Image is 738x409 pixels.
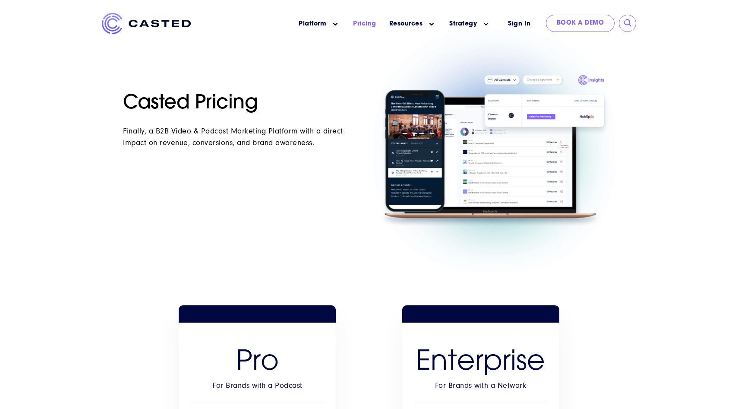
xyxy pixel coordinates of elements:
[123,125,344,149] div: Finally, a B2B Video & Podcast Marketing Platform with a direct impact on revenue, conversions, a...
[415,380,546,391] div: For Brands with a Network
[389,19,423,29] a: Resources
[624,19,632,28] input: Submit
[102,13,191,34] img: Casted_Logo_Horizontal_FullColor_PUR_BLUE
[415,346,546,380] h2: Enterprise
[353,19,376,29] a: Pricing
[204,13,497,35] nav: Main menu
[374,71,615,231] img: prod_chot
[497,15,542,33] a: Sign In
[192,380,323,391] div: For Brands with a Podcast
[192,346,323,380] h3: Pro
[449,19,477,29] a: Strategy
[299,19,326,29] a: Platform
[123,92,364,115] h1: Casted Pricing
[546,15,615,32] a: Book a Demo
